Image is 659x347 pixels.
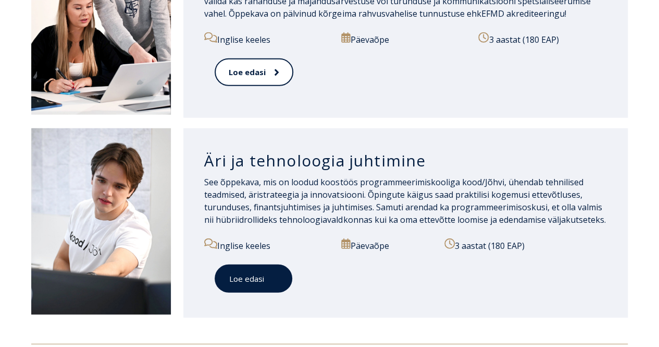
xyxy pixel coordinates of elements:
[478,32,607,46] p: 3 aastat (180 EAP)
[341,32,470,46] p: Päevaõpe
[204,176,607,226] p: See õppekava, mis on loodud koostöös programmeerimiskooliga kood/Jõhvi, ühendab tehnilised teadmi...
[481,8,564,19] a: EFMD akrediteeringu
[204,32,333,46] p: Inglise keeles
[444,238,607,252] p: 3 aastat (180 EAP)
[215,58,293,86] a: Loe edasi
[31,128,171,315] img: Äri ja tehnoloogia juhtimine
[341,238,436,252] p: Päevaõpe
[215,265,292,293] a: Loe edasi
[204,238,333,252] p: Inglise keeles
[204,151,607,171] h3: Äri ja tehnoloogia juhtimine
